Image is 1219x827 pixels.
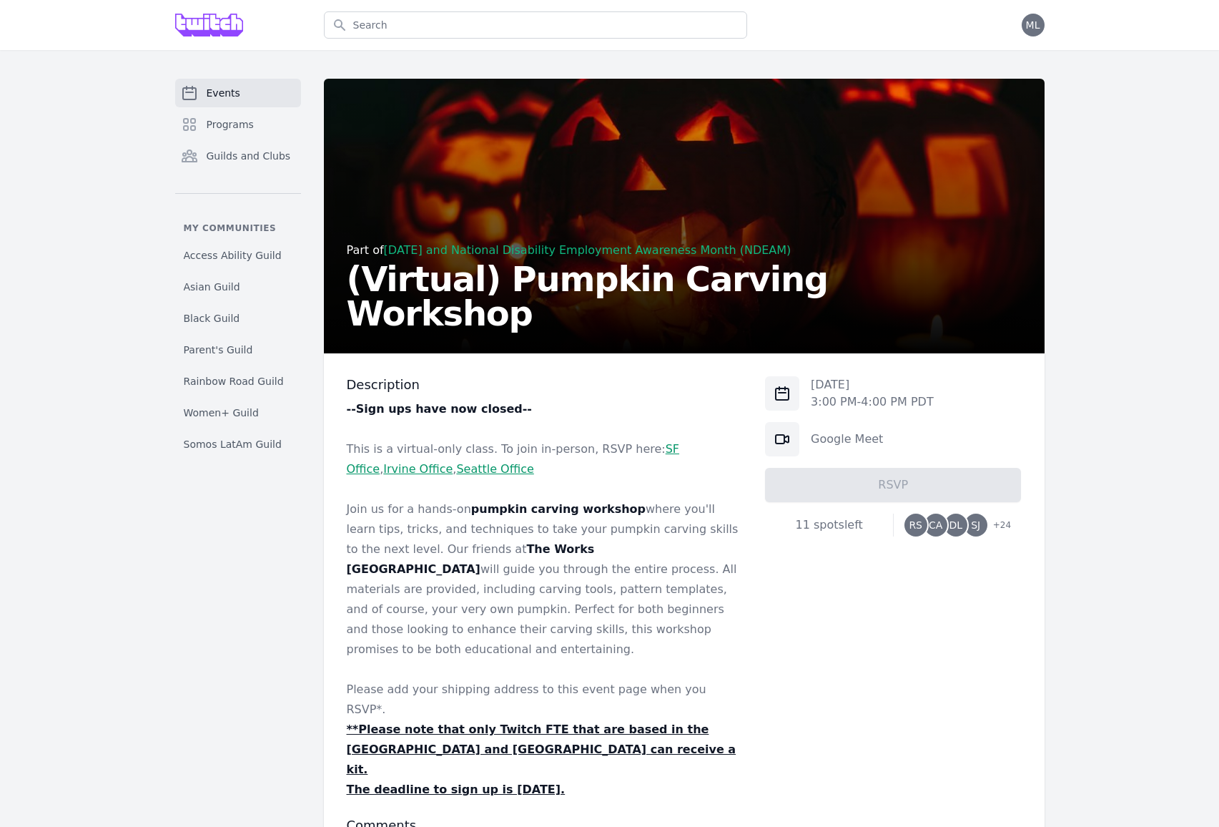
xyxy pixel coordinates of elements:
[765,468,1021,502] button: RSVP
[184,406,259,420] span: Women+ Guild
[175,14,244,36] img: Grove
[184,248,282,263] span: Access Ability Guild
[175,142,301,170] a: Guilds and Clubs
[471,502,646,516] strong: pumpkin carving workshop
[383,462,453,476] a: Irvine Office
[207,86,240,100] span: Events
[347,242,1022,259] div: Part of
[347,402,532,416] strong: --Sign ups have now closed--
[184,343,253,357] span: Parent's Guild
[175,431,301,457] a: Somos LatAm Guild
[175,222,301,234] p: My communities
[184,280,240,294] span: Asian Guild
[175,368,301,394] a: Rainbow Road Guild
[909,520,922,530] span: RS
[347,439,743,479] p: This is a virtual-only class. To join in-person, RSVP here: , ,
[1022,14,1045,36] button: ML
[184,437,282,451] span: Somos LatAm Guild
[175,274,301,300] a: Asian Guild
[929,520,942,530] span: CA
[1026,20,1040,30] span: ML
[175,305,301,331] a: Black Guild
[347,680,743,720] p: Please add your shipping address to this event page when you RSVP*.
[811,393,934,411] p: 3:00 PM - 4:00 PM PDT
[765,517,893,534] div: 11 spots left
[811,376,934,393] p: [DATE]
[175,243,301,268] a: Access Ability Guild
[184,311,240,326] span: Black Guild
[347,262,1022,331] h2: (Virtual) Pumpkin Carving Workshop
[984,517,1011,537] span: + 24
[347,499,743,660] p: Join us for a hands-on where you'll learn tips, tricks, and techniques to take your pumpkin carvi...
[384,243,791,257] a: [DATE] and National Disability Employment Awareness Month (NDEAM)
[184,374,284,388] span: Rainbow Road Guild
[949,520,962,530] span: DL
[207,149,291,163] span: Guilds and Clubs
[971,520,980,530] span: SJ
[811,432,883,446] a: Google Meet
[175,337,301,363] a: Parent's Guild
[175,79,301,457] nav: Sidebar
[347,376,743,393] h3: Description
[324,11,747,39] input: Search
[347,783,566,796] u: The deadline to sign up is [DATE].
[175,110,301,139] a: Programs
[175,400,301,426] a: Women+ Guild
[175,79,301,107] a: Events
[456,462,533,476] a: Seattle Office
[347,723,736,776] u: **Please note that only Twitch FTE that are based in the [GEOGRAPHIC_DATA] and [GEOGRAPHIC_DATA] ...
[207,117,254,132] span: Programs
